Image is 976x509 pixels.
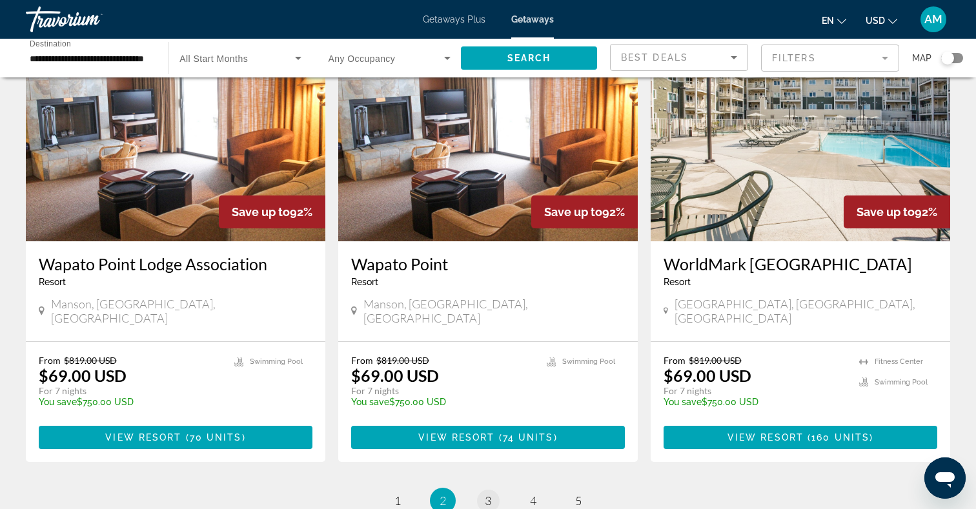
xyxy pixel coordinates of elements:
[351,366,439,385] p: $69.00 USD
[105,432,181,443] span: View Resort
[351,385,534,397] p: For 7 nights
[64,355,117,366] span: $819.00 USD
[621,50,737,65] mat-select: Sort by
[621,52,688,63] span: Best Deals
[811,432,869,443] span: 160 units
[351,254,625,274] a: Wapato Point
[664,385,846,397] p: For 7 nights
[351,355,373,366] span: From
[485,494,491,508] span: 3
[875,378,928,386] span: Swimming Pool
[507,53,551,63] span: Search
[575,494,582,508] span: 5
[651,35,950,241] img: A871O01X.jpg
[39,397,221,407] p: $750.00 USD
[689,355,742,366] span: $819.00 USD
[866,15,885,26] span: USD
[664,397,846,407] p: $750.00 USD
[761,44,899,72] button: Filter
[664,277,691,287] span: Resort
[351,397,389,407] span: You save
[39,385,221,397] p: For 7 nights
[875,357,923,366] span: Fitness Center
[562,357,615,366] span: Swimming Pool
[179,54,248,64] span: All Start Months
[39,397,77,407] span: You save
[822,15,834,26] span: en
[503,432,554,443] span: 74 units
[544,205,602,219] span: Save up to
[181,432,245,443] span: ( )
[461,46,597,70] button: Search
[232,205,290,219] span: Save up to
[924,457,966,499] iframe: Button to launch messaging window
[664,366,751,385] p: $69.00 USD
[912,49,931,67] span: Map
[26,3,155,36] a: Travorium
[338,35,638,241] img: 0936I01X.jpg
[39,355,61,366] span: From
[351,397,534,407] p: $750.00 USD
[866,11,897,30] button: Change currency
[39,366,127,385] p: $69.00 USD
[250,357,303,366] span: Swimming Pool
[727,432,804,443] span: View Resort
[363,297,625,325] span: Manson, [GEOGRAPHIC_DATA], [GEOGRAPHIC_DATA]
[51,297,312,325] span: Manson, [GEOGRAPHIC_DATA], [GEOGRAPHIC_DATA]
[664,426,937,449] button: View Resort(160 units)
[190,432,242,443] span: 70 units
[26,35,325,241] img: 0936I01X.jpg
[822,11,846,30] button: Change language
[219,195,325,228] div: 92%
[329,54,396,64] span: Any Occupancy
[394,494,401,508] span: 1
[39,254,312,274] a: Wapato Point Lodge Association
[530,494,536,508] span: 4
[39,277,66,287] span: Resort
[664,254,937,274] a: WorldMark [GEOGRAPHIC_DATA]
[494,432,557,443] span: ( )
[844,195,950,228] div: 92%
[804,432,873,443] span: ( )
[423,14,485,25] a: Getaways Plus
[351,426,625,449] button: View Resort(74 units)
[39,426,312,449] button: View Resort(70 units)
[917,6,950,33] button: User Menu
[531,195,638,228] div: 92%
[30,39,71,48] span: Destination
[924,13,942,26] span: AM
[440,494,446,508] span: 2
[664,397,702,407] span: You save
[664,355,686,366] span: From
[675,297,937,325] span: [GEOGRAPHIC_DATA], [GEOGRAPHIC_DATA], [GEOGRAPHIC_DATA]
[418,432,494,443] span: View Resort
[351,277,378,287] span: Resort
[511,14,554,25] a: Getaways
[857,205,915,219] span: Save up to
[376,355,429,366] span: $819.00 USD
